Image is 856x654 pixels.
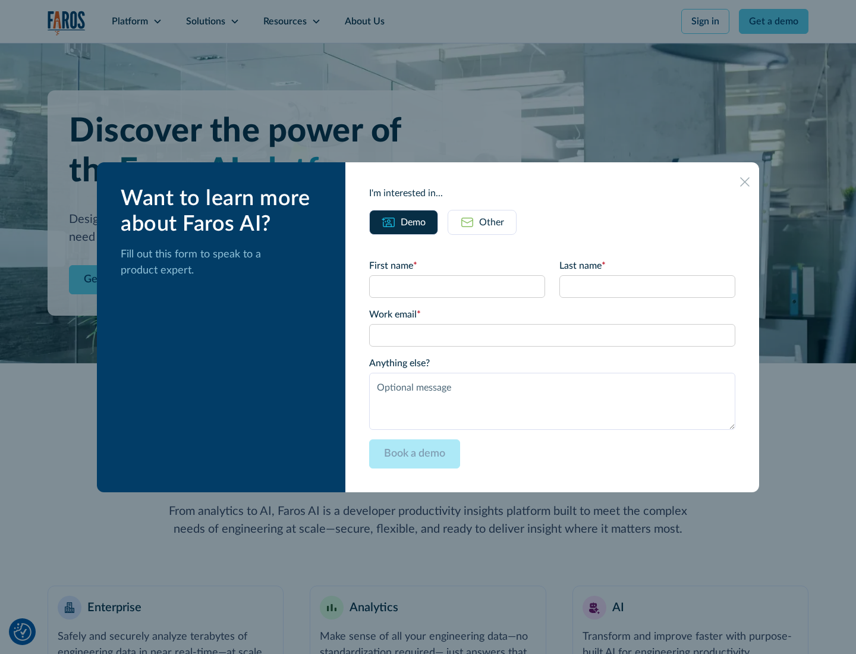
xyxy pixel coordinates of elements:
div: Want to learn more about Faros AI? [121,186,326,237]
label: Anything else? [369,356,735,370]
input: Book a demo [369,439,460,469]
div: Other [479,215,504,229]
label: Last name [559,259,735,273]
div: Demo [401,215,426,229]
label: Work email [369,307,735,322]
p: Fill out this form to speak to a product expert. [121,247,326,279]
div: I'm interested in... [369,186,735,200]
label: First name [369,259,545,273]
form: Email Form [369,259,735,469]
